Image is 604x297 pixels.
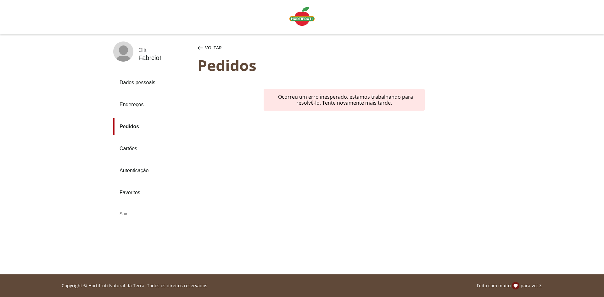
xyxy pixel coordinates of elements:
[3,282,601,289] div: Linha de sessão
[113,140,193,157] a: Cartões
[113,74,193,91] a: Dados pessoais
[196,41,223,54] button: Voltar
[289,7,315,26] img: Logo
[113,206,193,221] div: Sair
[198,57,491,74] div: Pedidos
[278,93,413,106] span: Ocorreu um erro inesperado, estamos trabalhando para resolvê-lo. Tente novamente mais tarde.
[113,96,193,113] a: Endereços
[113,162,193,179] a: Autenticação
[62,283,209,289] p: Copyright © Hortifruti Natural da Terra. Todos os direitos reservados.
[138,47,161,53] div: Olá ,
[512,282,519,289] img: amor
[138,54,161,62] div: Fabrcio !
[113,184,193,201] a: Favoritos
[113,118,193,135] a: Pedidos
[287,4,317,30] a: Logo
[205,45,222,51] span: Voltar
[477,282,542,289] p: Feito com muito para você.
